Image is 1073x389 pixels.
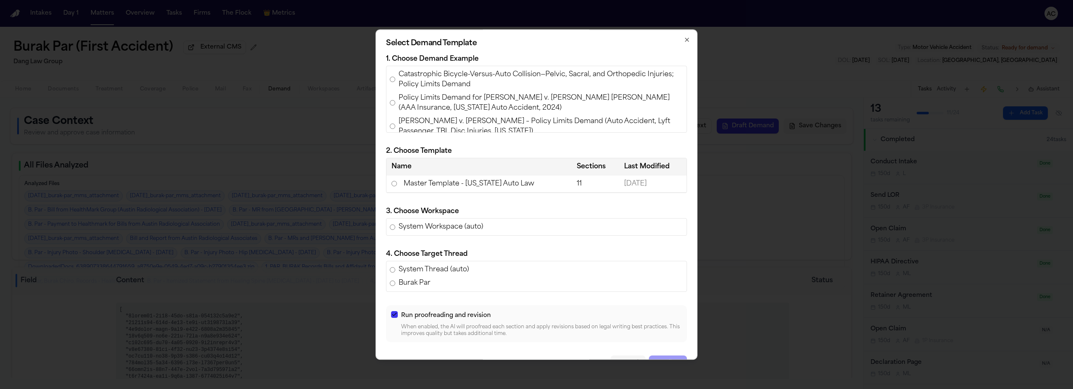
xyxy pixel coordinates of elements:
input: [PERSON_NAME] v. [PERSON_NAME] – Policy Limits Demand (Auto Accident, Lyft Passenger, TBI, Disc I... [390,124,395,129]
td: Master Template - [US_STATE] Auto Law [386,175,572,193]
input: Catastrophic Bicycle-Versus-Auto Collision—Pelvic, Sacral, and Orthopedic Injuries; Policy Limits... [390,77,395,82]
span: System Workspace (auto) [399,222,483,232]
th: Last Modified [619,158,687,175]
p: 4. Choose Target Thread [386,249,687,259]
span: Catastrophic Bicycle-Versus-Auto Collision—Pelvic, Sacral, and Orthopedic Injuries with Permanent... [399,46,683,66]
th: Name [386,158,572,175]
span: Catastrophic Bicycle-Versus-Auto Collision—Pelvic, Sacral, and Orthopedic Injuries; Policy Limits... [399,70,683,90]
span: [PERSON_NAME] v. [PERSON_NAME] – Policy Limits Demand (Auto Accident, Lyft Passenger, TBI, Disc I... [399,116,683,137]
input: System Workspace (auto) [390,224,395,230]
p: When enabled, the AI will proofread each section and apply revisions based on legal writing best ... [401,324,682,337]
span: System Thread (auto) [399,265,469,275]
td: [DATE] [619,175,687,193]
h2: Select Demand Template [386,40,687,47]
th: Sections [572,158,619,175]
input: System Thread (auto) [390,267,395,273]
input: Burak Par [390,281,395,286]
span: Run proofreading and revision [401,312,491,319]
td: 11 [572,175,619,193]
p: 1. Choose Demand Example [386,54,687,64]
span: Policy Limits Demand for [PERSON_NAME] v. [PERSON_NAME] [PERSON_NAME] (AAA Insurance, [US_STATE] ... [399,93,683,113]
button: Cancel [611,356,645,371]
input: Policy Limits Demand for [PERSON_NAME] v. [PERSON_NAME] [PERSON_NAME] (AAA Insurance, [US_STATE] ... [390,100,395,106]
span: Burak Par [399,278,430,288]
p: 2. Choose Template [386,146,687,156]
p: 3. Choose Workspace [386,206,687,216]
